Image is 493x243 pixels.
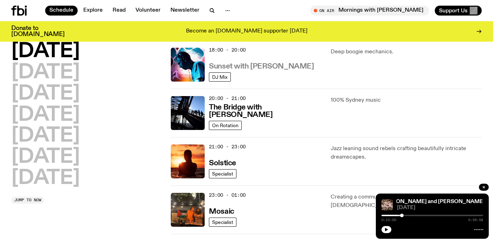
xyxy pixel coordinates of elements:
button: [DATE] [11,84,80,104]
button: [DATE] [11,42,80,61]
p: Creating a community for Middle Eastern, [DEMOGRAPHIC_DATA], and African Culture. [331,193,482,210]
a: Volunteer [131,6,165,16]
a: DJ Mix [209,72,231,82]
span: Specialist [212,219,233,225]
span: Specialist [212,171,233,176]
span: 18:00 - 20:00 [209,47,246,53]
button: Support Us [435,6,482,16]
button: [DATE] [11,147,80,167]
a: Explore [79,6,107,16]
h3: Mosaic [209,208,234,215]
img: A girl standing in the ocean as waist level, staring into the rise of the sun. [171,144,205,178]
img: A close up picture of a bunch of ginger roots. Yellow squiggles with arrows, hearts and dots are ... [381,199,393,211]
button: [DATE] [11,63,80,83]
a: Sunset with [PERSON_NAME] [209,61,314,70]
a: Specialist [209,169,236,178]
a: Specialist [209,218,236,227]
a: Schedule [45,6,78,16]
h3: Donate to [DOMAIN_NAME] [11,25,65,37]
a: Solstice [209,158,236,167]
span: Jump to now [14,198,41,202]
p: 100% Sydney music [331,96,482,105]
button: [DATE] [11,105,80,125]
p: Become an [DOMAIN_NAME] supporter [DATE] [186,28,307,35]
span: [DATE] [397,205,483,211]
button: [DATE] [11,168,80,188]
span: 0:12:00 [381,218,396,222]
span: 20:00 - 21:00 [209,95,246,102]
h3: The Bridge with [PERSON_NAME] [209,104,322,119]
button: [DATE] [11,126,80,146]
span: Support Us [439,7,468,14]
img: Simon Caldwell stands side on, looking downwards. He has headphones on. Behind him is a brightly ... [171,48,205,82]
span: On Rotation [212,123,239,128]
span: DJ Mix [212,74,228,79]
a: The Bridge with [PERSON_NAME] [209,102,322,119]
button: On AirMornings with [PERSON_NAME] [310,6,429,16]
h3: Sunset with [PERSON_NAME] [209,63,314,70]
a: Read [108,6,130,16]
a: Newsletter [166,6,204,16]
p: Deep boogie mechanics. [331,48,482,56]
span: 0:59:58 [468,218,483,222]
p: Jazz leaning sound rebels crafting beautifully intricate dreamscapes. [331,144,482,161]
button: Jump to now [11,197,44,204]
a: On Rotation [209,121,242,130]
h3: Solstice [209,160,236,167]
a: Mosaic [209,207,234,215]
img: People climb Sydney's Harbour Bridge [171,96,205,130]
span: 21:00 - 23:00 [209,143,246,150]
span: 23:00 - 01:00 [209,192,246,198]
img: Tommy and Jono Playing at a fundraiser for Palestine [171,193,205,227]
